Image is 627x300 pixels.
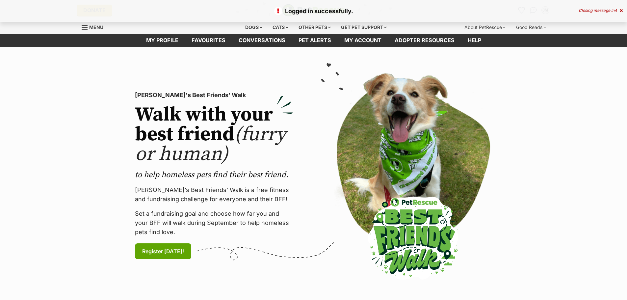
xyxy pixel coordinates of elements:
[338,34,388,47] a: My account
[135,185,293,204] p: [PERSON_NAME]’s Best Friends' Walk is a free fitness and fundraising challenge for everyone and t...
[135,243,191,259] a: Register [DATE]!
[268,21,293,34] div: Cats
[135,91,293,100] p: [PERSON_NAME]'s Best Friends' Walk
[336,21,391,34] div: Get pet support
[135,105,293,164] h2: Walk with your best friend
[142,247,184,255] span: Register [DATE]!
[388,34,461,47] a: Adopter resources
[461,34,488,47] a: Help
[140,34,185,47] a: My profile
[511,21,551,34] div: Good Reads
[135,209,293,237] p: Set a fundraising goal and choose how far you and your BFF will walk during September to help hom...
[135,122,286,167] span: (furry or human)
[232,34,292,47] a: conversations
[460,21,510,34] div: About PetRescue
[135,170,293,180] p: to help homeless pets find their best friend.
[185,34,232,47] a: Favourites
[241,21,267,34] div: Dogs
[294,21,335,34] div: Other pets
[292,34,338,47] a: Pet alerts
[82,21,108,33] a: Menu
[89,24,103,30] span: Menu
